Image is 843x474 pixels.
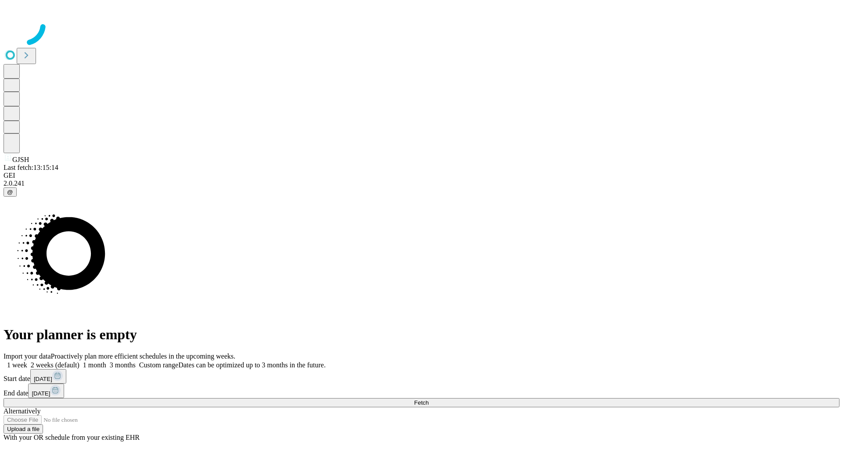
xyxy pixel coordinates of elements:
[32,390,50,397] span: [DATE]
[51,352,235,360] span: Proactively plan more efficient schedules in the upcoming weeks.
[28,384,64,398] button: [DATE]
[4,172,839,180] div: GEI
[178,361,325,369] span: Dates can be optimized up to 3 months in the future.
[7,361,27,369] span: 1 week
[7,189,13,195] span: @
[30,369,66,384] button: [DATE]
[4,327,839,343] h1: Your planner is empty
[4,180,839,187] div: 2.0.241
[83,361,106,369] span: 1 month
[414,399,429,406] span: Fetch
[4,407,40,415] span: Alternatively
[31,361,79,369] span: 2 weeks (default)
[34,376,52,382] span: [DATE]
[4,434,140,441] span: With your OR schedule from your existing EHR
[110,361,136,369] span: 3 months
[4,398,839,407] button: Fetch
[4,164,58,171] span: Last fetch: 13:15:14
[12,156,29,163] span: GJSH
[4,424,43,434] button: Upload a file
[4,352,51,360] span: Import your data
[139,361,178,369] span: Custom range
[4,384,839,398] div: End date
[4,369,839,384] div: Start date
[4,187,17,197] button: @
